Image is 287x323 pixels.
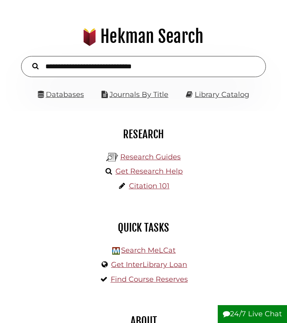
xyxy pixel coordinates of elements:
i: Search [32,63,39,70]
a: Search MeLCat [121,246,176,255]
a: Get InterLibrary Loan [111,260,187,269]
h2: Quick Tasks [12,221,275,234]
a: Get Research Help [115,167,183,176]
a: Find Course Reserves [111,275,188,284]
img: Hekman Library Logo [106,151,118,163]
a: Databases [38,90,84,99]
h2: Research [12,128,275,141]
h1: Hekman Search [10,26,277,47]
button: Search [28,61,43,71]
a: Citation 101 [129,182,170,190]
img: Hekman Library Logo [112,247,120,255]
a: Library Catalog [195,90,249,99]
a: Journals By Title [109,90,168,99]
a: Research Guides [120,153,181,161]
